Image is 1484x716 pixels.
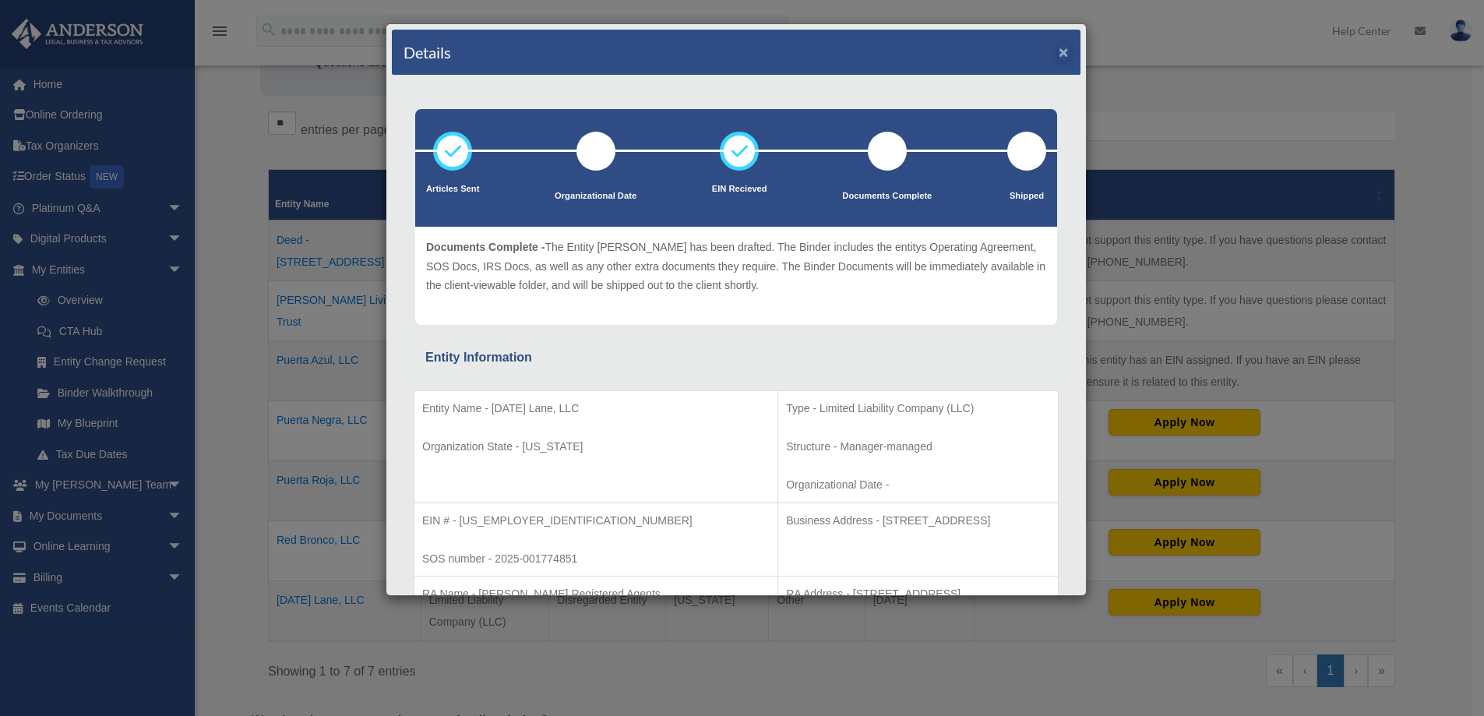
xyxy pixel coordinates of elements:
p: Organizational Date [555,189,636,204]
span: Documents Complete - [426,241,545,253]
h4: Details [404,41,451,63]
p: Organizational Date - [786,475,1050,495]
button: × [1059,44,1069,60]
p: The Entity [PERSON_NAME] has been drafted. The Binder includes the entitys Operating Agreement, S... [426,238,1046,295]
p: Organization State - [US_STATE] [422,437,770,457]
p: RA Name - [PERSON_NAME] Registered Agents [422,584,770,604]
p: Type - Limited Liability Company (LLC) [786,399,1050,418]
p: Business Address - [STREET_ADDRESS] [786,511,1050,531]
p: Documents Complete [842,189,932,204]
p: EIN # - [US_EMPLOYER_IDENTIFICATION_NUMBER] [422,511,770,531]
div: Entity Information [425,347,1047,369]
p: Shipped [1007,189,1046,204]
p: RA Address - [STREET_ADDRESS] [786,584,1050,604]
p: Entity Name - [DATE] Lane, LLC [422,399,770,418]
p: EIN Recieved [712,182,767,197]
p: Structure - Manager-managed [786,437,1050,457]
p: SOS number - 2025-001774851 [422,549,770,569]
p: Articles Sent [426,182,479,197]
